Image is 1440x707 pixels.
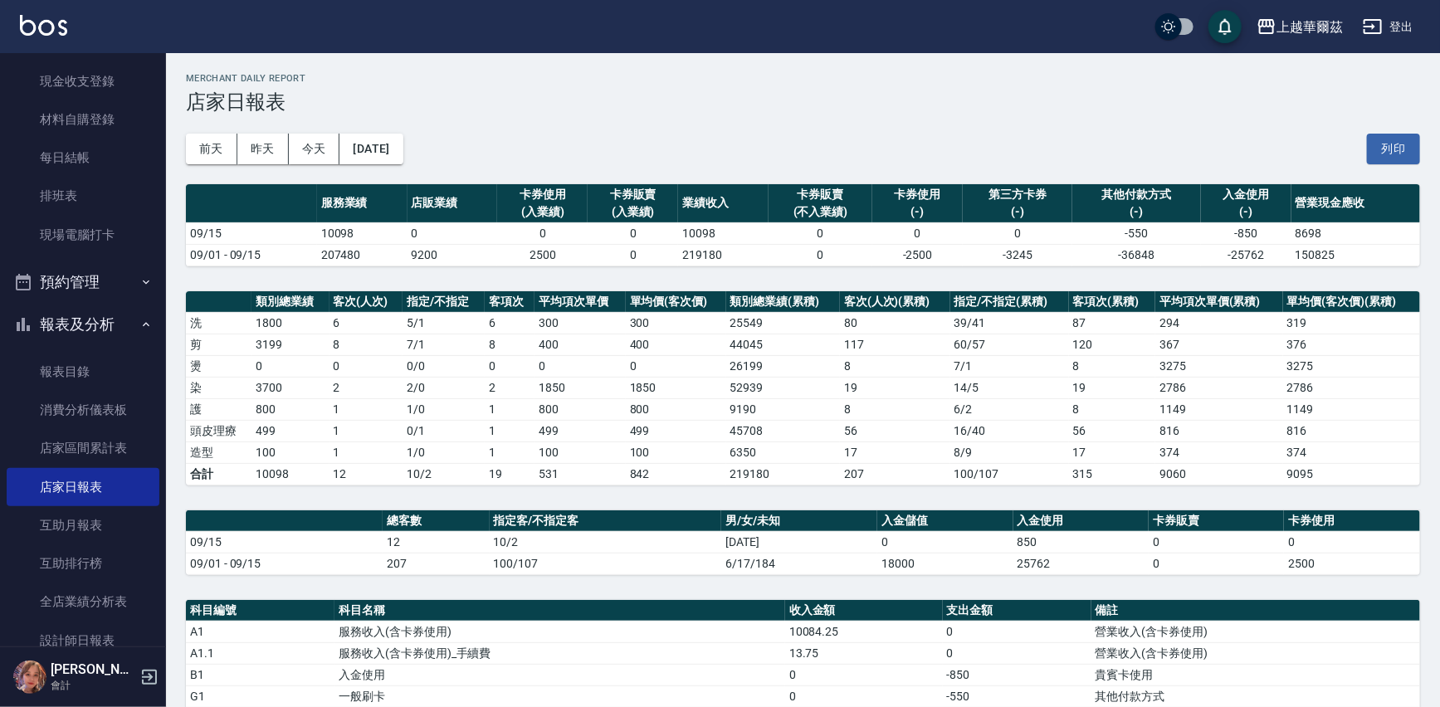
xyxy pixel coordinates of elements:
a: 報表目錄 [7,353,159,391]
td: 319 [1283,312,1420,334]
td: 0 [872,222,963,244]
td: 9200 [408,244,498,266]
button: 登出 [1356,12,1420,42]
th: 單均價(客次價)(累積) [1283,291,1420,313]
td: 100/107 [490,553,722,574]
td: 10/2 [403,463,485,485]
td: 0 [1149,553,1284,574]
td: -3245 [963,244,1072,266]
td: 207 [383,553,490,574]
button: save [1208,10,1242,43]
td: 45708 [726,420,840,441]
td: 09/15 [186,222,317,244]
td: 9060 [1155,463,1283,485]
td: 499 [251,420,329,441]
th: 科目編號 [186,600,334,622]
td: 09/15 [186,531,383,553]
th: 客次(人次)(累積) [840,291,950,313]
td: 8 / 9 [950,441,1069,463]
td: 10098 [678,222,769,244]
td: 219180 [678,244,769,266]
a: 店家區間累計表 [7,429,159,467]
td: 80 [840,312,950,334]
td: 燙 [186,355,251,377]
td: 816 [1283,420,1420,441]
td: [DATE] [721,531,877,553]
th: 收入金額 [785,600,943,622]
td: 2786 [1155,377,1283,398]
th: 科目名稱 [334,600,785,622]
div: (-) [1205,203,1287,221]
td: 貴賓卡使用 [1091,664,1420,685]
td: 6 [485,312,535,334]
td: 1 [329,420,403,441]
td: -550 [943,685,1091,707]
td: 800 [626,398,726,420]
td: 3199 [251,334,329,355]
td: 6 / 2 [950,398,1069,420]
th: 營業現金應收 [1291,184,1420,223]
td: 100 [626,441,726,463]
div: 卡券販賣 [592,186,674,203]
button: 預約管理 [7,261,159,304]
td: 8 [840,398,950,420]
td: 800 [535,398,625,420]
td: 9095 [1283,463,1420,485]
a: 互助排行榜 [7,544,159,583]
td: 117 [840,334,950,355]
table: a dense table [186,291,1420,485]
td: 374 [1283,441,1420,463]
div: 卡券使用 [501,186,583,203]
td: A1.1 [186,642,334,664]
a: 互助月報表 [7,506,159,544]
div: 入金使用 [1205,186,1287,203]
td: -25762 [1201,244,1291,266]
td: 0 [943,642,1091,664]
td: 150825 [1291,244,1420,266]
div: (-) [967,203,1068,221]
td: 1 [485,441,535,463]
th: 客項次(累積) [1069,291,1156,313]
td: -850 [1201,222,1291,244]
button: 上越華爾茲 [1250,10,1350,44]
td: -850 [943,664,1091,685]
td: 3275 [1155,355,1283,377]
th: 卡券販賣 [1149,510,1284,532]
th: 入金使用 [1013,510,1149,532]
a: 設計師日報表 [7,622,159,660]
a: 排班表 [7,177,159,215]
td: 499 [535,420,625,441]
td: 1149 [1283,398,1420,420]
td: 120 [1069,334,1156,355]
td: 19 [840,377,950,398]
td: 8698 [1291,222,1420,244]
td: 8 [485,334,535,355]
td: 400 [535,334,625,355]
td: 531 [535,463,625,485]
th: 客次(人次) [329,291,403,313]
div: (-) [876,203,959,221]
th: 類別總業績(累積) [726,291,840,313]
div: (入業績) [592,203,674,221]
td: 2 [485,377,535,398]
td: 2786 [1283,377,1420,398]
td: 09/01 - 09/15 [186,244,317,266]
img: Logo [20,15,67,36]
td: 1 / 0 [403,398,485,420]
td: 44045 [726,334,840,355]
td: 7 / 1 [950,355,1069,377]
td: 0 [329,355,403,377]
td: 0 [963,222,1072,244]
td: A1 [186,621,334,642]
td: 合計 [186,463,251,485]
td: 護 [186,398,251,420]
td: 洗 [186,312,251,334]
a: 全店業績分析表 [7,583,159,621]
th: 指定/不指定(累積) [950,291,1069,313]
button: 列印 [1367,134,1420,164]
td: 0 / 0 [403,355,485,377]
td: 入金使用 [334,664,785,685]
td: 300 [535,312,625,334]
td: 19 [485,463,535,485]
img: Person [13,661,46,694]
